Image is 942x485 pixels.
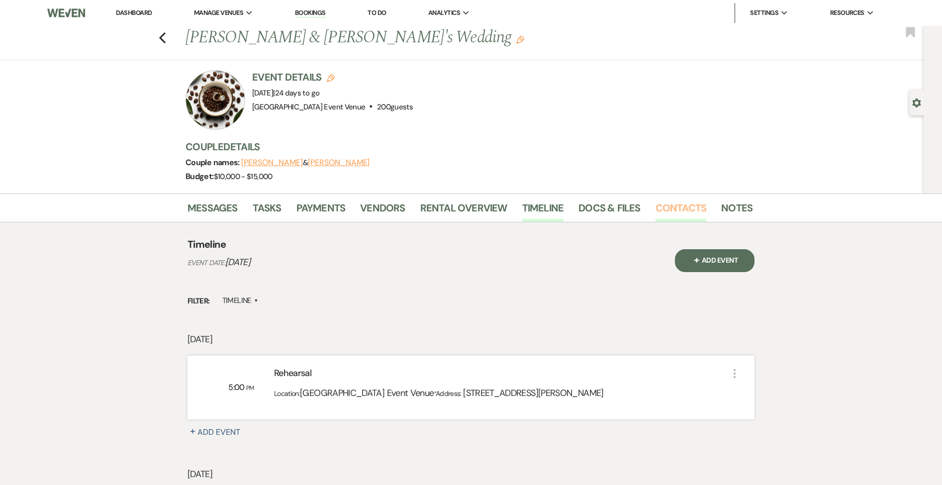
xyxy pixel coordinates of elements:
span: [GEOGRAPHIC_DATA] Event Venue [252,102,365,112]
a: To Do [368,8,386,17]
a: Contacts [656,200,707,222]
a: Vendors [360,200,405,222]
h3: Event Details [252,70,413,84]
button: Plus SignAdd Event [675,249,754,272]
span: Manage Venues [194,8,243,18]
span: Event Date: [188,258,225,267]
button: Plus SignAdd Event [188,426,252,438]
span: & [241,158,370,168]
a: Timeline [522,200,564,222]
span: [DATE] [252,88,319,98]
span: [STREET_ADDRESS][PERSON_NAME] [463,387,603,399]
span: 200 guests [377,102,413,112]
label: Timeline [222,294,259,307]
span: Location: [274,389,300,398]
span: [DATE] [225,256,250,268]
span: $10,000 - $15,000 [214,172,273,182]
button: [PERSON_NAME] [241,159,303,167]
span: PM [246,384,254,392]
h1: [PERSON_NAME] & [PERSON_NAME]'s Wedding [186,26,631,50]
a: Docs & Files [578,200,640,222]
a: Messages [188,200,238,222]
span: 24 days to go [275,88,320,98]
p: [DATE] [188,332,754,347]
span: Budget: [186,171,214,182]
span: Plus Sign [188,423,197,433]
span: Resources [830,8,864,18]
a: Payments [296,200,346,222]
button: Edit [516,35,524,44]
span: Address: [436,389,463,398]
span: Settings [750,8,778,18]
span: Analytics [428,8,460,18]
span: [GEOGRAPHIC_DATA] Event Venue [300,387,434,399]
span: ▲ [254,297,258,305]
span: 5:00 [228,382,246,392]
a: Tasks [253,200,282,222]
div: Rehearsal [274,367,729,384]
a: Bookings [295,8,326,18]
a: Dashboard [116,8,152,17]
button: Open lead details [912,97,921,107]
span: Filter: [188,295,210,307]
p: [DATE] [188,467,754,482]
button: [PERSON_NAME] [308,159,370,167]
span: | [273,88,319,98]
img: Weven Logo [47,2,85,23]
a: Rental Overview [420,200,507,222]
span: Couple names: [186,157,241,168]
span: Plus Sign [692,255,702,265]
a: Notes [721,200,753,222]
h3: Couple Details [186,140,743,154]
span: · [434,385,436,399]
h4: Timeline [188,237,226,251]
